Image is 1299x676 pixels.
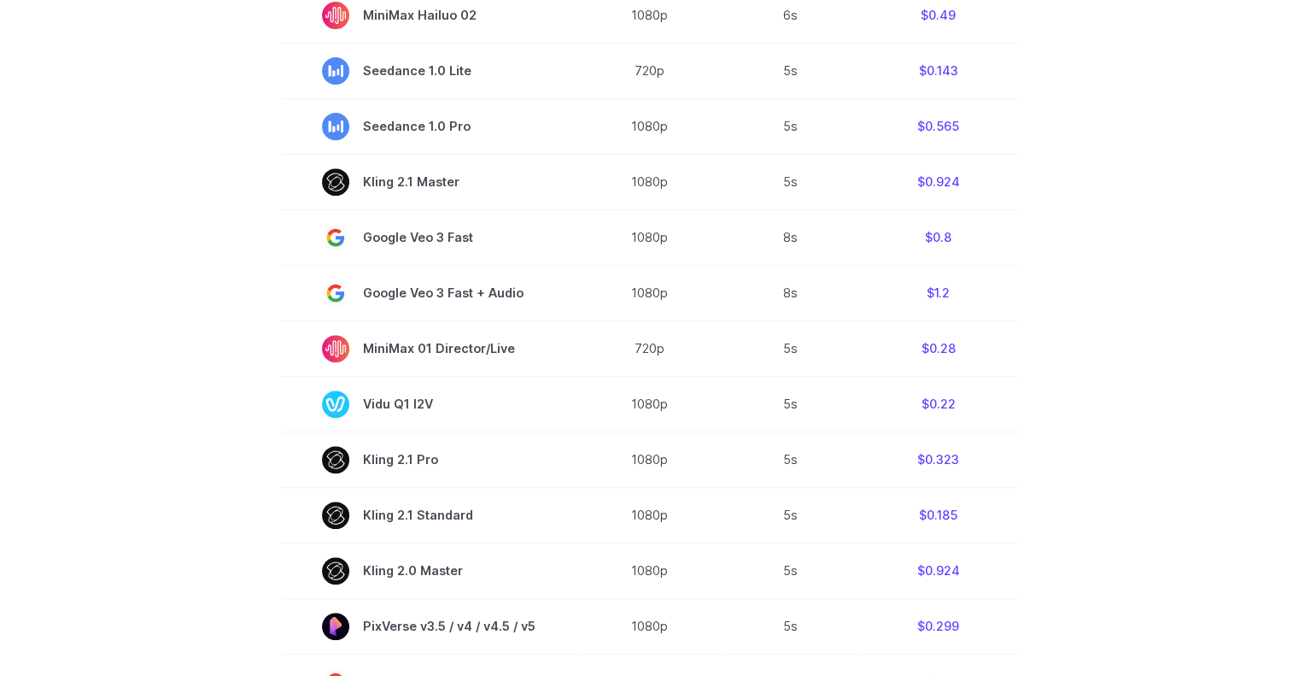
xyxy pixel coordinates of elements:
[576,98,723,154] td: 1080p
[858,432,1019,487] td: $0.323
[322,557,535,585] span: Kling 2.0 Master
[858,154,1019,209] td: $0.924
[858,598,1019,654] td: $0.299
[576,320,723,376] td: 720p
[576,376,723,432] td: 1080p
[858,209,1019,265] td: $0.8
[858,320,1019,376] td: $0.28
[322,335,535,362] span: MiniMax 01 Director/Live
[858,543,1019,598] td: $0.924
[858,487,1019,543] td: $0.185
[576,154,723,209] td: 1080p
[576,209,723,265] td: 1080p
[322,613,535,640] span: PixVerse v3.5 / v4 / v4.5 / v5
[322,391,535,418] span: Vidu Q1 I2V
[723,209,858,265] td: 8s
[322,57,535,85] span: Seedance 1.0 Lite
[322,2,535,29] span: MiniMax Hailuo 02
[723,543,858,598] td: 5s
[858,376,1019,432] td: $0.22
[723,487,858,543] td: 5s
[576,432,723,487] td: 1080p
[322,224,535,251] span: Google Veo 3 Fast
[322,113,535,140] span: Seedance 1.0 Pro
[576,598,723,654] td: 1080p
[322,502,535,529] span: Kling 2.1 Standard
[723,320,858,376] td: 5s
[576,487,723,543] td: 1080p
[723,98,858,154] td: 5s
[576,43,723,98] td: 720p
[723,432,858,487] td: 5s
[322,168,535,196] span: Kling 2.1 Master
[723,154,858,209] td: 5s
[858,265,1019,320] td: $1.2
[576,265,723,320] td: 1080p
[858,43,1019,98] td: $0.143
[322,446,535,473] span: Kling 2.1 Pro
[723,376,858,432] td: 5s
[723,43,858,98] td: 5s
[723,598,858,654] td: 5s
[322,279,535,307] span: Google Veo 3 Fast + Audio
[576,543,723,598] td: 1080p
[858,98,1019,154] td: $0.565
[723,265,858,320] td: 8s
